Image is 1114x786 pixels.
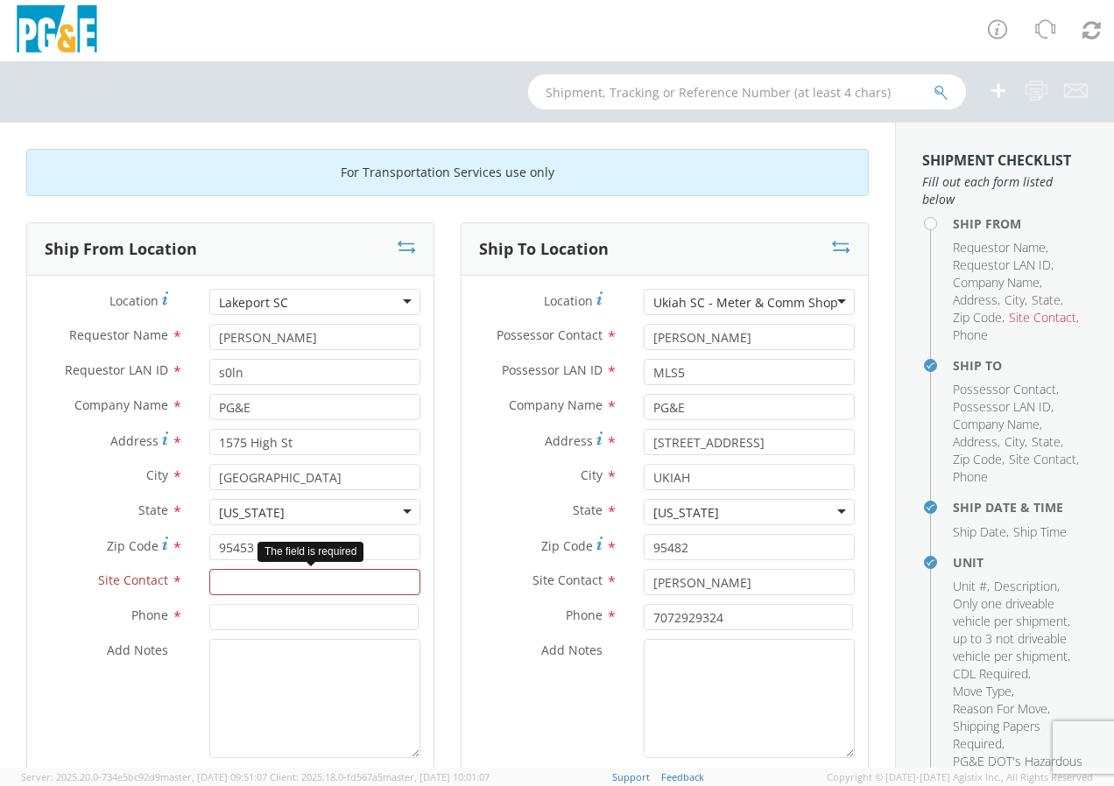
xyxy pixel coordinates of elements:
[953,595,1070,664] span: Only one driveable vehicle per shipment, up to 3 not driveable vehicle per shipment
[953,381,1056,397] span: Possessor Contact
[13,5,101,57] img: pge-logo-06675f144f4cfa6a6814.png
[827,770,1093,784] span: Copyright © [DATE]-[DATE] Agistix Inc., All Rights Reserved
[953,718,1083,753] li: ,
[953,239,1048,256] li: ,
[953,665,1028,682] span: CDL Required
[528,74,966,109] input: Shipment, Tracking or Reference Number (at least 4 chars)
[953,256,1054,274] li: ,
[653,504,719,522] div: [US_STATE]
[146,467,168,483] span: City
[1032,291,1063,309] li: ,
[953,433,1000,451] li: ,
[110,432,159,449] span: Address
[953,381,1059,398] li: ,
[953,451,1002,467] span: Zip Code
[109,292,159,309] span: Location
[541,642,603,658] span: Add Notes
[383,770,490,783] span: master, [DATE] 10:01:07
[953,326,988,343] span: Phone
[1013,523,1067,540] span: Ship Time
[138,502,168,518] span: State
[1009,451,1079,468] li: ,
[953,398,1054,416] li: ,
[1032,291,1061,308] span: State
[953,274,1042,291] li: ,
[953,291,1000,309] li: ,
[573,502,603,518] span: State
[65,361,168,378] span: Requestor LAN ID
[953,683,1014,700] li: ,
[131,607,168,623] span: Phone
[953,501,1088,514] h4: Ship Date & Time
[953,359,1088,372] h4: Ship To
[541,537,593,554] span: Zip Code
[1005,291,1027,309] li: ,
[74,397,168,413] span: Company Name
[922,151,1071,170] strong: Shipment Checklist
[257,542,363,562] div: The field is required
[953,239,1046,256] span: Requestor Name
[953,523,1006,540] span: Ship Date
[953,416,1040,432] span: Company Name
[509,397,603,413] span: Company Name
[953,578,987,594] span: Unit #
[953,595,1083,665] li: ,
[953,683,1012,699] span: Move Type
[1009,309,1076,326] span: Site Contact
[1009,309,1079,326] li: ,
[45,241,197,258] h3: Ship From Location
[953,274,1040,291] span: Company Name
[953,451,1005,468] li: ,
[922,173,1088,208] span: Fill out each form listed below
[653,294,838,312] div: Ukiah SC - Meter & Comm Shop
[532,572,603,588] span: Site Contact
[953,217,1088,230] h4: Ship From
[953,556,1088,569] h4: Unit
[107,642,168,658] span: Add Notes
[98,572,168,588] span: Site Contact
[953,291,998,308] span: Address
[994,578,1060,595] li: ,
[1009,451,1076,467] span: Site Contact
[1032,433,1063,451] li: ,
[1005,291,1025,308] span: City
[1005,433,1025,450] span: City
[26,149,869,196] div: For Transportation Services use only
[953,468,988,485] span: Phone
[479,241,609,258] h3: Ship To Location
[953,700,1050,718] li: ,
[21,770,267,783] span: Server: 2025.20.0-734e5bc92d9
[545,432,593,449] span: Address
[69,326,168,343] span: Requestor Name
[953,309,1005,326] li: ,
[994,578,1057,594] span: Description
[1005,433,1027,451] li: ,
[953,416,1042,433] li: ,
[544,292,593,309] span: Location
[107,537,159,554] span: Zip Code
[581,467,603,483] span: City
[661,770,704,783] a: Feedback
[160,770,267,783] span: master, [DATE] 09:51:07
[953,433,998,450] span: Address
[953,665,1031,683] li: ,
[219,294,288,312] div: Lakeport SC
[953,309,1002,326] span: Zip Code
[497,326,603,343] span: Possessor Contact
[1032,433,1061,450] span: State
[612,770,650,783] a: Support
[953,256,1051,273] span: Requestor LAN ID
[270,770,490,783] span: Client: 2025.18.0-fd567a5
[953,718,1040,752] span: Shipping Papers Required
[566,607,603,623] span: Phone
[953,578,990,595] li: ,
[953,523,1009,541] li: ,
[502,361,603,378] span: Possessor LAN ID
[953,398,1051,415] span: Possessor LAN ID
[953,700,1047,717] span: Reason For Move
[219,504,285,522] div: [US_STATE]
